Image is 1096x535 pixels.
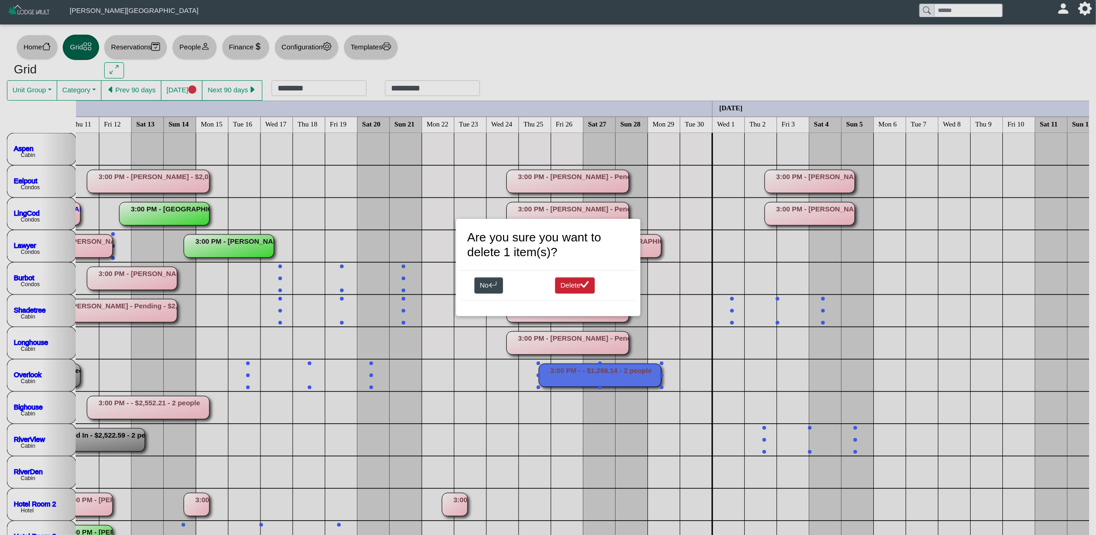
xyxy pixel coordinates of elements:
[581,281,589,289] svg: check lg
[461,223,636,312] div: One moment please...
[474,277,503,294] button: Noarrow return left
[555,277,595,294] button: Deletecheck lg
[489,281,498,289] svg: arrow return left
[468,230,629,259] h3: Are you sure you want to delete 1 item(s)?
